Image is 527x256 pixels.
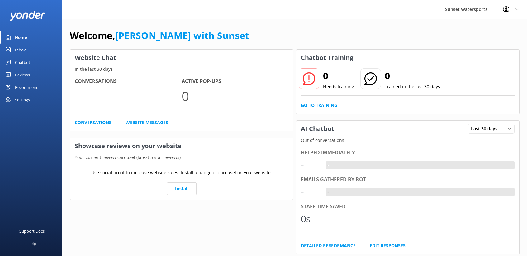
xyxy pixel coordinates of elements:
div: Recommend [15,81,39,94]
div: - [301,185,320,200]
p: In the last 30 days [70,66,293,73]
h4: Active Pop-ups [182,77,288,85]
div: Reviews [15,69,30,81]
a: Website Messages [126,119,168,126]
div: - [326,188,330,196]
h3: Showcase reviews on your website [70,138,293,154]
div: 0s [301,211,320,226]
div: - [326,161,330,169]
a: Detailed Performance [301,242,356,249]
div: Helped immediately [301,149,515,157]
a: Go to Training [301,102,337,109]
a: [PERSON_NAME] with Sunset [115,29,249,42]
p: Out of conversations [296,137,519,144]
a: Edit Responses [370,242,406,249]
h2: 0 [385,68,440,83]
h3: Chatbot Training [296,50,358,66]
div: Emails gathered by bot [301,176,515,184]
div: Help [27,237,36,250]
div: Staff time saved [301,203,515,211]
p: Trained in the last 30 days [385,83,440,90]
h2: 0 [323,68,354,83]
a: Conversations [75,119,112,126]
h3: AI Chatbot [296,121,339,137]
div: Chatbot [15,56,30,69]
p: Your current review carousel (latest 5 star reviews) [70,154,293,161]
span: Last 30 days [471,125,501,132]
p: Needs training [323,83,354,90]
img: yonder-white-logo.png [9,11,45,21]
p: 0 [182,85,288,106]
div: Inbox [15,44,26,56]
h4: Conversations [75,77,182,85]
div: Home [15,31,27,44]
h1: Welcome, [70,28,249,43]
p: Use social proof to increase website sales. Install a badge or carousel on your website. [91,169,272,176]
h3: Website Chat [70,50,293,66]
div: Settings [15,94,30,106]
div: - [301,157,320,172]
div: Support Docs [19,225,45,237]
a: Install [167,182,197,195]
